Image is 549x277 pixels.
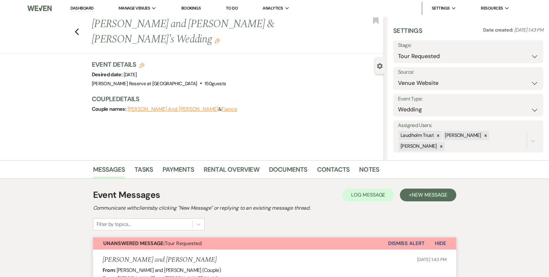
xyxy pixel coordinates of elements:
[93,164,125,178] a: Messages
[481,5,503,11] span: Resources
[221,107,237,112] button: Fiance
[181,5,201,11] a: Bookings
[127,106,237,112] span: &
[399,131,435,140] div: Laudholm Trust
[119,5,150,11] span: Manage Venues
[103,256,217,264] h5: [PERSON_NAME] and [PERSON_NAME]
[134,164,153,178] a: Tasks
[393,26,422,40] h3: Settings
[417,257,446,262] span: [DATE] 1:43 PM
[226,5,238,11] a: To Do
[398,41,538,50] label: Stage:
[92,60,226,69] h3: Event Details
[388,237,425,250] button: Dismiss Alert
[435,240,446,247] span: Hide
[263,5,283,11] span: Analytics
[103,240,202,247] span: Tour Requested
[398,68,538,77] label: Source:
[377,63,383,69] button: Close lead details
[400,189,456,201] button: +New Message
[92,94,378,103] h3: Couple Details
[432,5,450,11] span: Settings
[92,71,124,78] span: Desired date:
[443,131,482,140] div: [PERSON_NAME]
[269,164,307,178] a: Documents
[93,204,456,212] h2: Communicate with clients by clicking "New Message" or replying to an existing message thread.
[342,189,394,201] button: Log Message
[103,240,165,247] strong: Unanswered Message:
[92,106,127,112] span: Couple names:
[103,267,115,273] b: From
[70,5,93,11] a: Dashboard
[92,17,323,47] h1: [PERSON_NAME] and [PERSON_NAME] & [PERSON_NAME]'s Wedding
[351,191,385,198] span: Log Message
[93,188,160,202] h1: Event Messages
[124,71,137,78] span: [DATE]
[163,164,194,178] a: Payments
[317,164,350,178] a: Contacts
[27,2,52,15] img: Weven Logo
[97,221,131,228] div: Filter by topics...
[398,94,538,104] label: Event Type:
[204,164,259,178] a: Rental Overview
[92,80,197,87] span: [PERSON_NAME] Reserve at [GEOGRAPHIC_DATA]
[359,164,379,178] a: Notes
[399,142,438,151] div: [PERSON_NAME]
[127,107,219,112] button: [PERSON_NAME] and [PERSON_NAME]
[398,121,538,130] label: Assigned Users:
[514,27,543,33] span: [DATE] 1:43 PM
[425,237,456,250] button: Hide
[205,80,226,87] span: 150 guests
[93,237,388,250] button: Unanswered Message:Tour Requested
[483,27,514,33] span: Date created:
[412,191,447,198] span: New Message
[215,38,220,43] button: Edit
